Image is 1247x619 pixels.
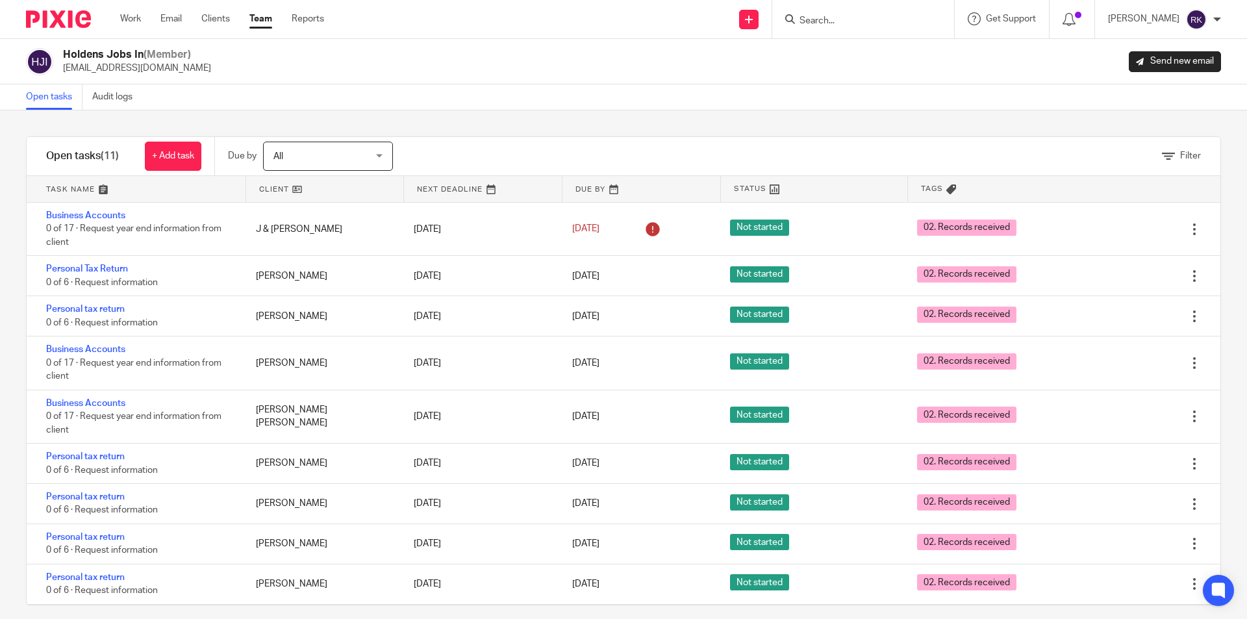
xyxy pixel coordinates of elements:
[26,48,53,75] img: svg%3E
[401,403,559,429] div: [DATE]
[730,494,789,511] span: Not started
[46,149,119,163] h1: Open tasks
[292,12,324,25] a: Reports
[1186,9,1207,30] img: svg%3E
[46,412,221,435] span: 0 of 17 · Request year end information from client
[572,312,599,321] span: [DATE]
[1108,12,1179,25] p: [PERSON_NAME]
[243,397,401,436] div: [PERSON_NAME] [PERSON_NAME]
[401,350,559,376] div: [DATE]
[46,586,158,595] span: 0 of 6 · Request information
[401,303,559,329] div: [DATE]
[921,183,943,194] span: Tags
[92,84,142,110] a: Audit logs
[243,450,401,476] div: [PERSON_NAME]
[243,263,401,289] div: [PERSON_NAME]
[798,16,915,27] input: Search
[101,151,119,161] span: (11)
[46,359,221,381] span: 0 of 17 · Request year end information from client
[572,272,599,281] span: [DATE]
[63,48,211,62] h2: Holdens Jobs In
[243,571,401,597] div: [PERSON_NAME]
[273,152,283,161] span: All
[46,492,125,501] a: Personal tax return
[734,183,766,194] span: Status
[1180,151,1201,160] span: Filter
[46,305,125,314] a: Personal tax return
[63,62,211,75] p: [EMAIL_ADDRESS][DOMAIN_NAME]
[46,573,125,582] a: Personal tax return
[46,399,125,408] a: Business Accounts
[730,266,789,283] span: Not started
[1129,51,1221,72] a: Send new email
[917,353,1016,370] span: 02. Records received
[917,494,1016,511] span: 02. Records received
[917,534,1016,550] span: 02. Records received
[46,278,158,287] span: 0 of 6 · Request information
[46,466,158,475] span: 0 of 6 · Request information
[243,531,401,557] div: [PERSON_NAME]
[160,12,182,25] a: Email
[572,412,599,421] span: [DATE]
[144,49,191,60] span: (Member)
[730,454,789,470] span: Not started
[572,539,599,548] span: [DATE]
[917,454,1016,470] span: 02. Records received
[26,10,91,28] img: Pixie
[228,149,257,162] p: Due by
[572,499,599,508] span: [DATE]
[401,490,559,516] div: [DATE]
[46,264,128,273] a: Personal Tax Return
[572,579,599,588] span: [DATE]
[730,534,789,550] span: Not started
[46,211,125,220] a: Business Accounts
[572,225,599,234] span: [DATE]
[730,574,789,590] span: Not started
[46,452,125,461] a: Personal tax return
[730,220,789,236] span: Not started
[401,571,559,597] div: [DATE]
[46,318,158,327] span: 0 of 6 · Request information
[917,266,1016,283] span: 02. Records received
[730,353,789,370] span: Not started
[572,359,599,368] span: [DATE]
[243,490,401,516] div: [PERSON_NAME]
[243,350,401,376] div: [PERSON_NAME]
[572,459,599,468] span: [DATE]
[401,263,559,289] div: [DATE]
[46,533,125,542] a: Personal tax return
[401,216,559,242] div: [DATE]
[917,307,1016,323] span: 02. Records received
[986,14,1036,23] span: Get Support
[917,220,1016,236] span: 02. Records received
[401,450,559,476] div: [DATE]
[243,216,401,242] div: J & [PERSON_NAME]
[46,506,158,515] span: 0 of 6 · Request information
[730,407,789,423] span: Not started
[917,407,1016,423] span: 02. Records received
[46,225,221,247] span: 0 of 17 · Request year end information from client
[46,345,125,354] a: Business Accounts
[46,546,158,555] span: 0 of 6 · Request information
[243,303,401,329] div: [PERSON_NAME]
[249,12,272,25] a: Team
[201,12,230,25] a: Clients
[401,531,559,557] div: [DATE]
[120,12,141,25] a: Work
[917,574,1016,590] span: 02. Records received
[145,142,201,171] a: + Add task
[26,84,82,110] a: Open tasks
[730,307,789,323] span: Not started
